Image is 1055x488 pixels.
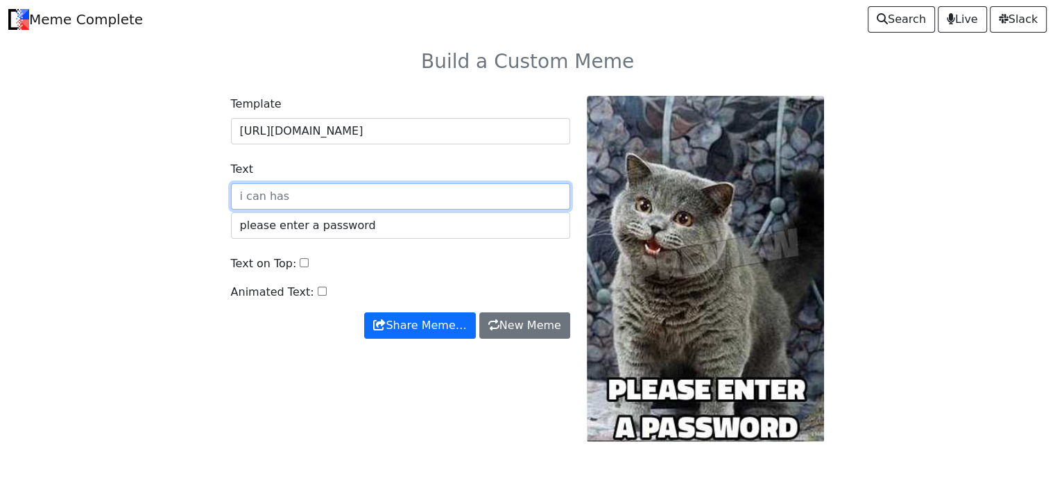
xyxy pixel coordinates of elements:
[231,183,570,210] input: i can has
[990,6,1047,33] a: Slack
[8,9,29,30] img: Meme Complete
[877,11,926,28] span: Search
[8,6,143,33] a: Meme Complete
[231,212,570,239] input: this meme?
[938,6,987,33] a: Live
[231,255,297,272] label: Text on Top:
[868,6,935,33] a: Search
[231,96,282,112] label: Template
[947,11,978,28] span: Live
[231,284,314,301] label: Animated Text:
[999,11,1038,28] span: Slack
[231,161,253,178] label: Text
[364,312,475,339] button: Share Meme…
[488,317,561,334] span: New Meme
[78,50,977,74] h3: Build a Custom Meme
[479,312,570,339] a: New Meme
[231,118,570,144] input: Background Image URL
